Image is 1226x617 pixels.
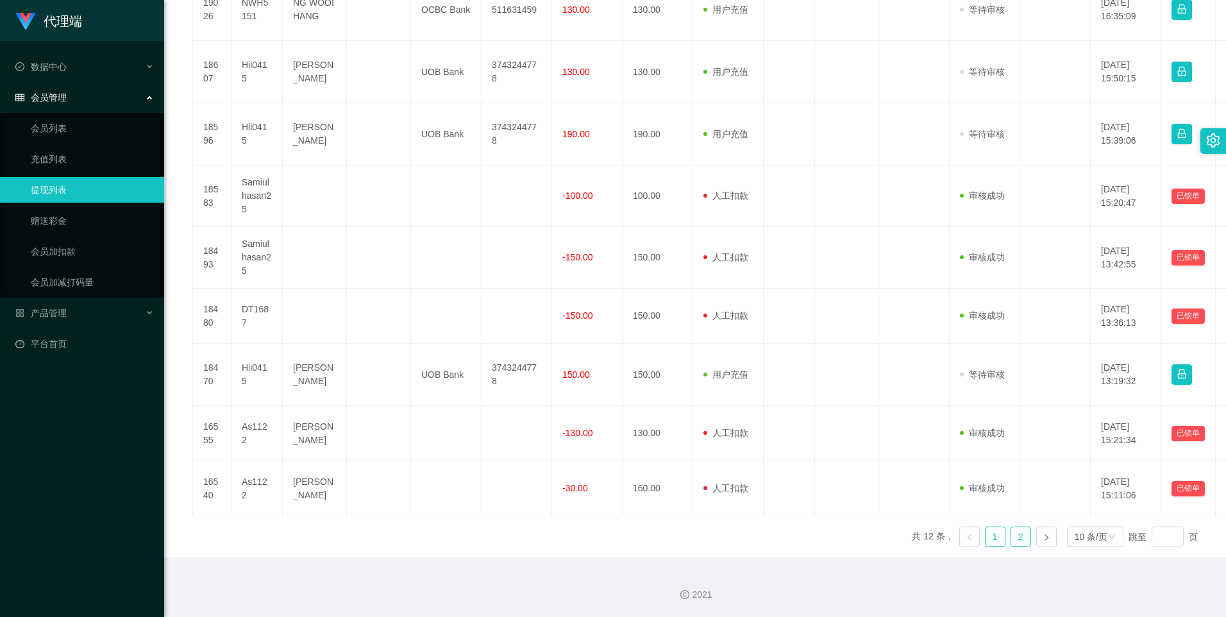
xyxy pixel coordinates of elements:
[959,527,980,547] li: 上一页
[15,13,36,31] img: logo.9652507e.png
[912,527,953,547] li: 共 12 条，
[1129,527,1198,547] div: 跳至 页
[562,483,588,493] span: -30.00
[31,177,154,203] a: 提现列表
[1091,406,1161,461] td: [DATE] 15:21:34
[193,289,231,344] td: 18480
[231,461,283,516] td: As1122
[15,15,82,26] a: 代理端
[1091,227,1161,289] td: [DATE] 13:42:55
[283,103,347,165] td: [PERSON_NAME]
[1043,534,1050,541] i: 图标: right
[231,227,283,289] td: Samiulhasan25
[623,344,693,406] td: 150.00
[703,129,748,139] span: 用户充值
[31,269,154,295] a: 会员加减打码量
[703,428,748,438] span: 人工扣款
[231,103,283,165] td: Hii0415
[15,308,24,317] i: 图标: appstore-o
[283,41,347,103] td: [PERSON_NAME]
[623,227,693,289] td: 150.00
[960,428,1005,438] span: 审核成功
[1108,533,1116,542] i: 图标: down
[960,252,1005,262] span: 审核成功
[482,344,552,406] td: 3743244778
[562,428,592,438] span: -130.00
[1171,481,1205,496] button: 已锁单
[960,4,1005,15] span: 等待审核
[193,406,231,461] td: 16555
[562,369,590,380] span: 150.00
[703,252,748,262] span: 人工扣款
[283,344,347,406] td: [PERSON_NAME]
[960,190,1005,201] span: 审核成功
[1091,41,1161,103] td: [DATE] 15:50:15
[1171,189,1205,204] button: 已锁单
[193,165,231,227] td: 18583
[193,103,231,165] td: 18596
[193,227,231,289] td: 18493
[31,208,154,233] a: 赠送彩金
[31,146,154,172] a: 充值列表
[986,527,1005,546] a: 1
[231,165,283,227] td: Samiulhasan25
[283,406,347,461] td: [PERSON_NAME]
[562,4,590,15] span: 130.00
[31,239,154,264] a: 会员加扣款
[623,289,693,344] td: 150.00
[1075,527,1107,546] div: 10 条/页
[1036,527,1057,547] li: 下一页
[482,103,552,165] td: 3743244778
[623,406,693,461] td: 130.00
[623,41,693,103] td: 130.00
[960,483,1005,493] span: 审核成功
[1091,103,1161,165] td: [DATE] 15:39:06
[623,461,693,516] td: 160.00
[44,1,82,42] h1: 代理端
[703,483,748,493] span: 人工扣款
[960,369,1005,380] span: 等待审核
[960,67,1005,77] span: 等待审核
[482,41,552,103] td: 3743244778
[231,289,283,344] td: DT1687
[1091,344,1161,406] td: [DATE] 13:19:32
[1171,124,1192,144] button: 图标: lock
[1011,527,1031,547] li: 2
[703,310,748,321] span: 人工扣款
[231,41,283,103] td: Hii0415
[966,534,973,541] i: 图标: left
[1171,308,1205,324] button: 已锁单
[411,41,482,103] td: UOB Bank
[562,129,590,139] span: 190.00
[985,527,1005,547] li: 1
[1091,165,1161,227] td: [DATE] 15:20:47
[562,252,592,262] span: -150.00
[193,41,231,103] td: 18607
[174,588,1216,602] div: 2021
[411,344,482,406] td: UOB Bank
[411,103,482,165] td: UOB Bank
[15,331,154,357] a: 图标: dashboard平台首页
[193,461,231,516] td: 16540
[1011,527,1030,546] a: 2
[703,369,748,380] span: 用户充值
[703,67,748,77] span: 用户充值
[193,344,231,406] td: 18470
[623,103,693,165] td: 190.00
[562,310,592,321] span: -150.00
[15,62,24,71] i: 图标: check-circle-o
[1171,250,1205,266] button: 已锁单
[703,4,748,15] span: 用户充值
[31,115,154,141] a: 会员列表
[15,308,67,318] span: 产品管理
[1171,62,1192,82] button: 图标: lock
[703,190,748,201] span: 人工扣款
[1171,426,1205,441] button: 已锁单
[15,92,67,103] span: 会员管理
[1171,364,1192,385] button: 图标: lock
[680,590,689,599] i: 图标: copyright
[562,67,590,77] span: 130.00
[623,165,693,227] td: 100.00
[960,129,1005,139] span: 等待审核
[960,310,1005,321] span: 审核成功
